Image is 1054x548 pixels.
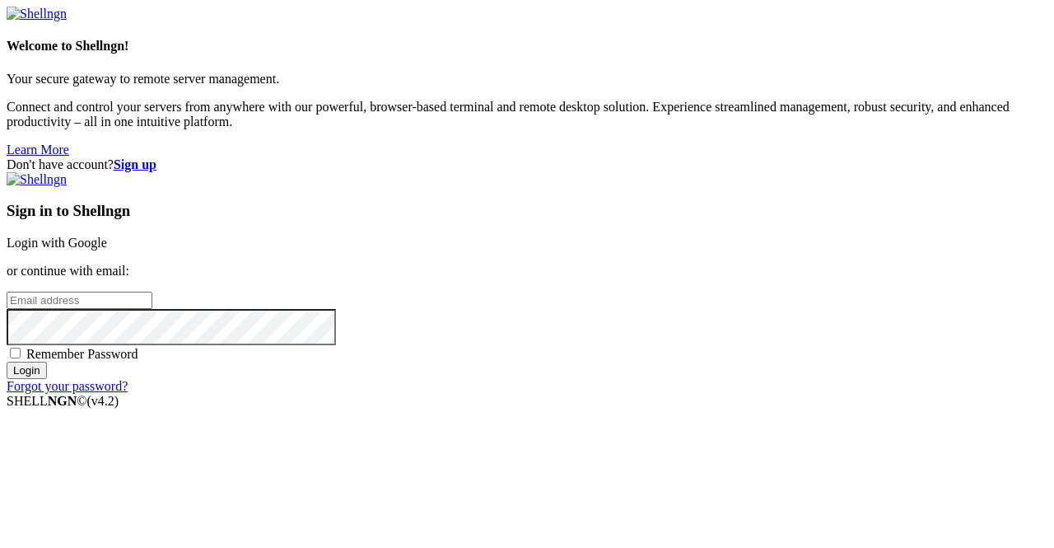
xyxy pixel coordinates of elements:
img: Shellngn [7,172,67,187]
a: Login with Google [7,236,107,250]
input: Remember Password [10,348,21,358]
p: Connect and control your servers from anywhere with our powerful, browser-based terminal and remo... [7,100,1047,129]
input: Login [7,362,47,379]
a: Sign up [114,157,156,171]
p: or continue with email: [7,264,1047,279]
span: SHELL © [7,394,119,408]
p: Your secure gateway to remote server management. [7,72,1047,87]
span: Remember Password [26,347,138,361]
b: NGN [48,394,77,408]
span: 4.2.0 [87,394,119,408]
h4: Welcome to Shellngn! [7,39,1047,54]
input: Email address [7,292,152,309]
a: Forgot your password? [7,379,128,393]
a: Learn More [7,143,69,157]
div: Don't have account? [7,157,1047,172]
img: Shellngn [7,7,67,21]
h3: Sign in to Shellngn [7,202,1047,220]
